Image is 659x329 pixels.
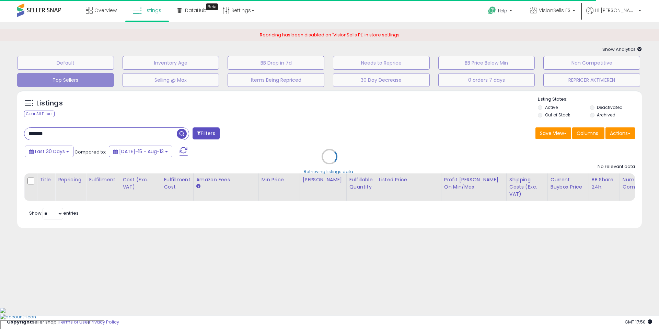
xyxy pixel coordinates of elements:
[206,3,218,10] div: Tooltip anchor
[228,73,324,87] button: Items Being Repriced
[498,8,507,14] span: Help
[602,46,642,53] span: Show Analytics
[123,73,219,87] button: Selling @ Max
[539,7,570,14] span: VisionSells ES
[304,169,355,175] div: Retrieving listings data..
[438,56,535,70] button: BB Price Below Min
[543,73,640,87] button: REPRICER AKTIVIEREN
[260,32,400,38] span: Repricing has been disabled on 'VisionSells PL' in store settings
[488,6,496,15] i: Get Help
[228,56,324,70] button: BB Drop in 7d
[17,73,114,87] button: Top Sellers
[185,7,207,14] span: DataHub
[123,56,219,70] button: Inventory Age
[595,7,636,14] span: Hi [PERSON_NAME]
[483,1,519,22] a: Help
[17,56,114,70] button: Default
[586,7,641,22] a: Hi [PERSON_NAME]
[543,56,640,70] button: Non Competitive
[438,73,535,87] button: 0 orders 7 days
[143,7,161,14] span: Listings
[333,56,430,70] button: Needs to Reprice
[94,7,117,14] span: Overview
[333,73,430,87] button: 30 Day Decrease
